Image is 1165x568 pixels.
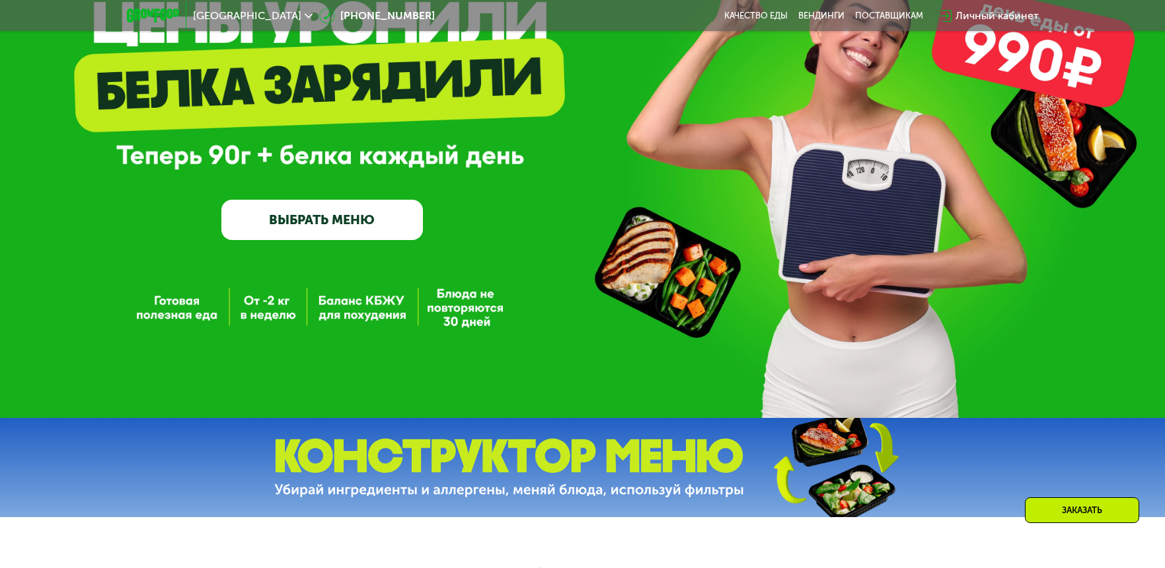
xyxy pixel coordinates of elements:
[221,200,423,240] a: ВЫБРАТЬ МЕНЮ
[1025,497,1139,523] div: Заказать
[956,8,1039,24] div: Личный кабинет
[319,8,435,24] a: [PHONE_NUMBER]
[724,11,788,21] a: Качество еды
[193,11,301,21] span: [GEOGRAPHIC_DATA]
[855,11,923,21] div: поставщикам
[798,11,845,21] a: Вендинги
